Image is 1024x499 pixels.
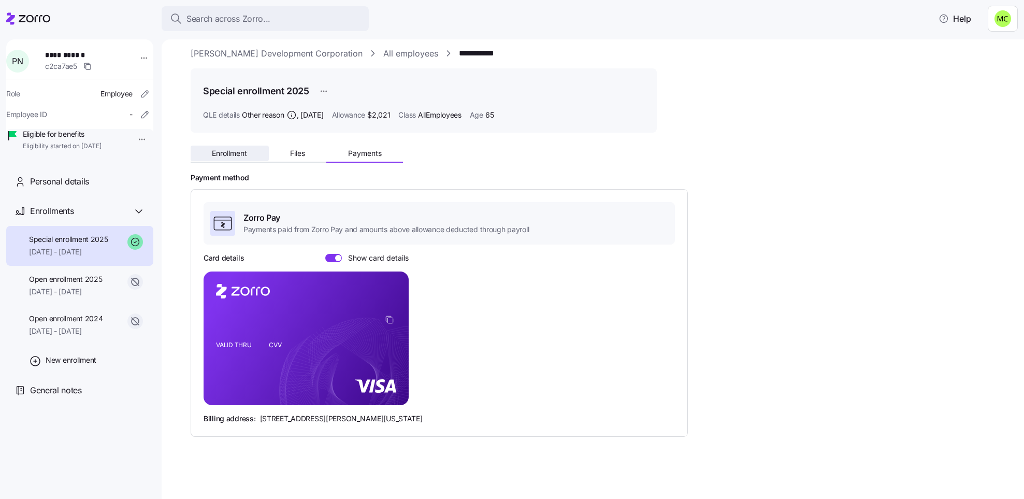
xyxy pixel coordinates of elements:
span: Special enrollment 2025 [29,234,108,245]
a: All employees [383,47,438,60]
span: Enrollments [30,205,74,218]
span: Payments paid from Zorro Pay and amounts above allowance deducted through payroll [243,224,529,235]
span: Open enrollment 2024 [29,313,103,324]
span: Billing address: [204,414,256,424]
span: New enrollment [46,355,96,365]
span: [DATE] [300,110,323,120]
span: [DATE] - [DATE] [29,287,102,297]
span: Other reason , [242,110,324,120]
span: Open enrollment 2025 [29,274,102,284]
span: Personal details [30,175,89,188]
span: QLE details [203,110,240,120]
h1: Special enrollment 2025 [203,84,309,97]
span: Search across Zorro... [186,12,270,25]
button: copy-to-clipboard [385,315,394,324]
span: Age [470,110,483,120]
span: Zorro Pay [243,211,529,224]
span: Enrollment [212,150,247,157]
span: [DATE] - [DATE] [29,247,108,257]
tspan: CVV [269,341,282,349]
span: $2,021 [367,110,390,120]
span: [STREET_ADDRESS][PERSON_NAME][US_STATE] [260,414,423,424]
span: Role [6,89,20,99]
h2: Payment method [191,173,1009,183]
span: - [129,109,133,120]
span: Help [939,12,971,25]
span: c2ca7ae5 [45,61,77,72]
span: Employee ID [6,109,47,120]
tspan: VALID THRU [216,341,252,349]
button: Search across Zorro... [162,6,369,31]
button: Help [930,8,979,29]
img: fb6fbd1e9160ef83da3948286d18e3ea [994,10,1011,27]
span: General notes [30,384,82,397]
span: 65 [485,110,494,120]
span: P N [12,57,23,65]
span: Eligibility started on [DATE] [23,142,102,151]
span: Show card details [342,254,409,262]
span: Eligible for benefits [23,129,102,139]
span: Files [290,150,305,157]
span: Payments [348,150,382,157]
span: AllEmployees [418,110,461,120]
h3: Card details [204,253,244,263]
span: Allowance [332,110,365,120]
span: Class [398,110,416,120]
a: [PERSON_NAME] Development Corporation [191,47,363,60]
span: [DATE] - [DATE] [29,326,103,336]
span: Employee [100,89,133,99]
